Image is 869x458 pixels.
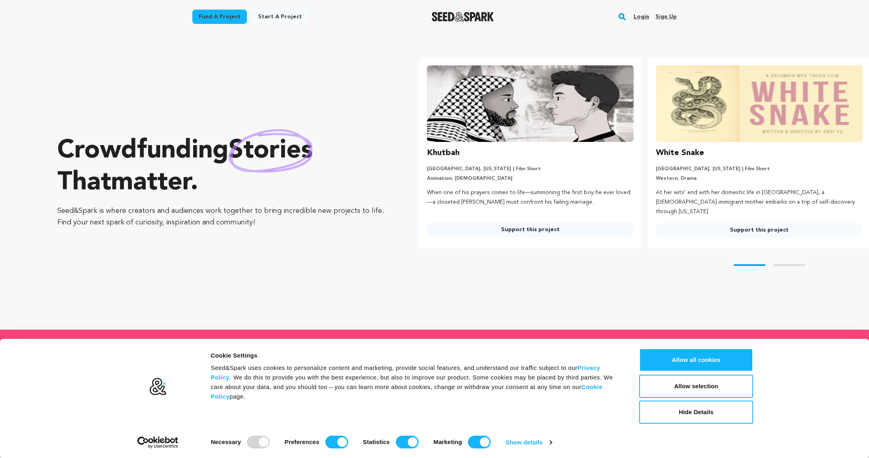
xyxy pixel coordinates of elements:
h3: Khutbah [427,147,460,159]
img: Seed&Spark Logo Dark Mode [432,12,494,22]
button: Allow all cookies [639,348,753,372]
strong: Necessary [211,438,241,445]
p: Seed&Spark is where creators and audiences work together to bring incredible new projects to life... [57,205,387,228]
p: Western, Drama [656,175,863,182]
a: Show details [506,436,552,448]
strong: Statistics [363,438,390,445]
img: hand sketched image [229,129,313,173]
a: Seed&Spark Homepage [432,12,494,22]
div: Seed&Spark uses cookies to personalize content and marketing, provide social features, and unders... [211,363,621,401]
h3: White Snake [656,147,704,159]
a: Fund a project [192,10,247,24]
strong: Preferences [285,438,319,445]
p: [GEOGRAPHIC_DATA], [US_STATE] | Film Short [427,166,634,172]
a: Login [634,10,649,23]
p: At her wits’ end with her domestic life in [GEOGRAPHIC_DATA], a [DEMOGRAPHIC_DATA] immigrant moth... [656,188,863,216]
div: Cookie Settings [211,351,621,360]
p: Animation, [DEMOGRAPHIC_DATA] [427,175,634,182]
img: logo [149,377,167,396]
a: Start a project [252,10,308,24]
img: Khutbah image [427,65,634,142]
p: Crowdfunding that . [57,135,387,199]
legend: Consent Selection [210,432,211,433]
span: matter [111,170,190,196]
p: [GEOGRAPHIC_DATA], [US_STATE] | Film Short [656,166,863,172]
a: Usercentrics Cookiebot - opens in a new window [123,436,193,448]
a: Support this project [427,222,634,237]
a: Sign up [656,10,677,23]
strong: Marketing [433,438,462,445]
button: Hide Details [639,401,753,424]
a: Support this project [656,223,863,237]
a: Privacy Policy [211,364,600,381]
img: White Snake image [656,65,863,142]
p: When one of his prayers comes to life—summoning the first boy he ever loved—a closeted [PERSON_NA... [427,188,634,207]
button: Allow selection [639,375,753,398]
